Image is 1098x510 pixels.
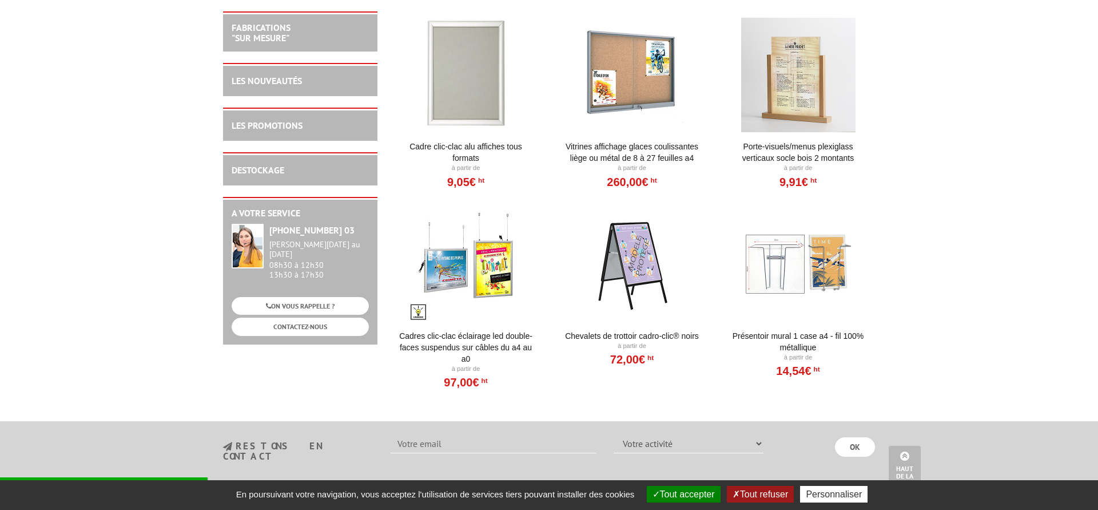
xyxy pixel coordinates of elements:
input: OK [835,437,875,457]
h2: A votre service [232,208,369,219]
a: FABRICATIONS"Sur Mesure" [232,22,291,44]
sup: HT [808,176,817,184]
span: En poursuivant votre navigation, vous acceptez l'utilisation de services tiers pouvant installer ... [230,489,640,499]
a: Cadre Clic-Clac Alu affiches tous formats [395,141,536,164]
div: [PERSON_NAME][DATE] au [DATE] [269,240,369,259]
a: 260,00€HT [607,179,657,185]
a: 9,91€HT [779,179,817,185]
sup: HT [476,176,484,184]
a: Présentoir mural 1 case A4 - Fil 100% métallique [727,330,869,353]
a: 9,05€HT [447,179,484,185]
a: ON VOUS RAPPELLE ? [232,297,369,315]
p: À partir de [727,353,869,362]
img: newsletter.jpg [223,442,232,452]
strong: [PHONE_NUMBER] 03 [269,224,355,236]
img: widget-service.jpg [232,224,264,268]
a: DESTOCKAGE [232,164,284,176]
a: Haut de la page [889,446,921,493]
a: Chevalets de trottoir Cadro-Clic® Noirs [562,330,703,342]
h3: restons en contact [223,441,373,461]
p: À partir de [727,164,869,173]
a: 97,00€HT [444,379,487,386]
a: 72,00€HT [610,356,654,363]
a: LES NOUVEAUTÉS [232,75,302,86]
a: LES PROMOTIONS [232,120,303,131]
a: CONTACTEZ-NOUS [232,318,369,335]
p: À partir de [395,365,536,374]
a: Cadres clic-clac éclairage LED double-faces suspendus sur câbles du A4 au A0 [395,330,536,365]
p: À partir de [562,342,703,351]
sup: HT [811,365,820,373]
div: 08h30 à 12h30 13h30 à 17h30 [269,240,369,279]
sup: HT [479,377,488,385]
a: Porte-Visuels/Menus Plexiglass Verticaux Socle Bois 2 Montants [727,141,869,164]
sup: HT [649,176,657,184]
p: À partir de [395,164,536,173]
sup: HT [645,354,654,362]
input: Votre email [391,434,596,453]
p: À partir de [562,164,703,173]
a: 14,54€HT [776,367,819,374]
button: Tout accepter [647,486,721,503]
button: Personnaliser (fenêtre modale) [800,486,868,503]
a: Vitrines affichage glaces coulissantes liège ou métal de 8 à 27 feuilles A4 [562,141,703,164]
button: Tout refuser [727,486,794,503]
